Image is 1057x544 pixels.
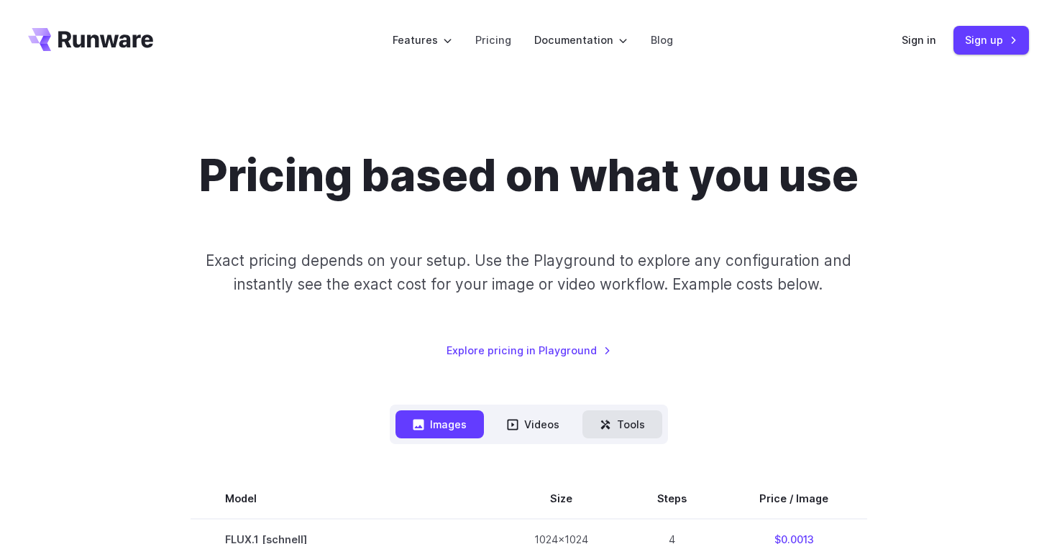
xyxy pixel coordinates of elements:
button: Videos [490,410,577,438]
button: Images [395,410,484,438]
a: Pricing [475,32,511,48]
label: Documentation [534,32,628,48]
h1: Pricing based on what you use [199,149,859,203]
button: Tools [582,410,662,438]
th: Size [500,479,623,519]
th: Model [191,479,500,519]
a: Blog [651,32,673,48]
a: Explore pricing in Playground [447,342,611,359]
a: Go to / [28,28,153,51]
a: Sign up [953,26,1029,54]
th: Steps [623,479,721,519]
a: Sign in [902,32,936,48]
p: Exact pricing depends on your setup. Use the Playground to explore any configuration and instantl... [178,249,879,297]
label: Features [393,32,452,48]
th: Price / Image [721,479,867,519]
